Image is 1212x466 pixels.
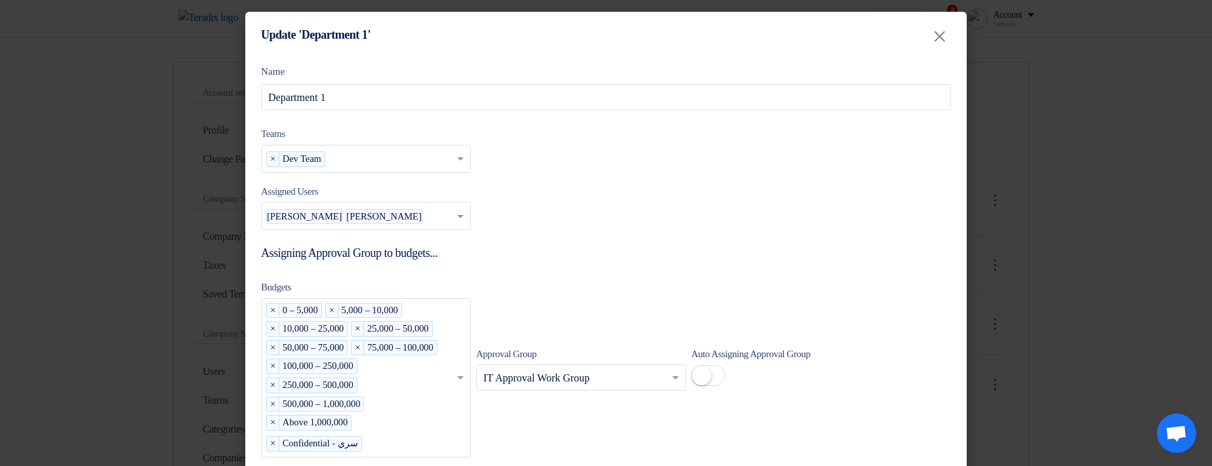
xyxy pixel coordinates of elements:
[1157,414,1196,453] div: Open chat
[261,280,291,295] label: Budgets
[267,341,279,355] span: ×
[267,359,279,374] span: ×
[267,152,279,166] span: ×
[352,322,364,336] span: ×
[340,303,401,318] span: 5,000 – 10,000
[267,397,279,412] span: ×
[261,64,951,79] label: Name
[261,84,951,110] input: Add your address...
[267,437,279,451] span: ×
[282,378,357,393] span: 250,000 – 500,000
[932,22,947,51] span: ×
[282,397,364,412] span: 500,000 – 1,000,000
[282,341,348,355] span: 50,000 – 75,000
[261,126,285,142] label: Teams
[261,28,371,42] h4: Update 'Department 1'
[267,378,279,393] span: ×
[267,303,279,318] span: ×
[267,211,342,222] span: [PERSON_NAME]
[367,341,437,355] span: 75,000 – 100,000
[267,416,279,430] span: ×
[282,152,325,166] span: Dev Team
[282,303,321,318] span: 0 – 5,000
[691,347,811,362] label: Auto Assigning Approval Group
[282,437,361,451] span: Confidential - سري
[476,347,536,362] label: Approval Group
[921,21,958,47] button: Close
[267,322,279,336] span: ×
[261,246,951,260] h4: Assigning Approval Group to budgets...
[346,211,421,222] span: [PERSON_NAME]
[261,184,318,199] label: Assigned Users
[282,359,357,374] span: 100,000 – 250,000
[367,322,432,336] span: 25,000 – 50,000
[352,341,364,355] span: ×
[282,416,352,430] span: Above 1,000,000
[326,303,338,318] span: ×
[282,322,348,336] span: 10,000 – 25,000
